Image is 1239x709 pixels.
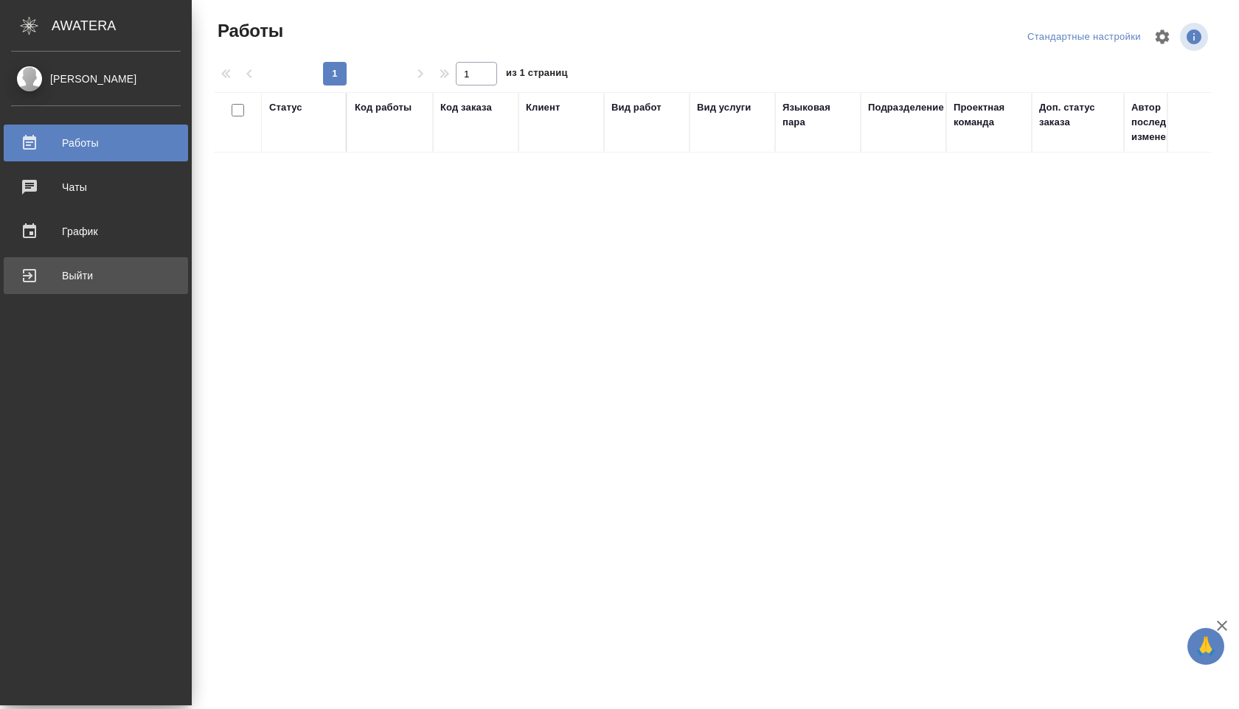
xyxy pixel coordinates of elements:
div: split button [1024,26,1145,49]
div: Проектная команда [954,100,1024,130]
a: График [4,213,188,250]
div: Подразделение [868,100,944,115]
div: Работы [11,132,181,154]
div: [PERSON_NAME] [11,71,181,87]
a: Чаты [4,169,188,206]
div: Языковая пара [782,100,853,130]
span: 🙏 [1193,631,1218,662]
a: Работы [4,125,188,161]
div: Выйти [11,265,181,287]
span: из 1 страниц [506,64,568,85]
div: Вид услуги [697,100,752,115]
div: Код работы [355,100,412,115]
div: Чаты [11,176,181,198]
div: Статус [269,100,302,115]
div: Клиент [526,100,560,115]
div: AWATERA [52,11,192,41]
div: Вид работ [611,100,662,115]
div: Код заказа [440,100,492,115]
span: Настроить таблицу [1145,19,1180,55]
span: Работы [214,19,283,43]
div: Автор последнего изменения [1131,100,1202,144]
a: Выйти [4,257,188,294]
div: График [11,220,181,242]
div: Доп. статус заказа [1039,100,1117,130]
button: 🙏 [1187,628,1224,665]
